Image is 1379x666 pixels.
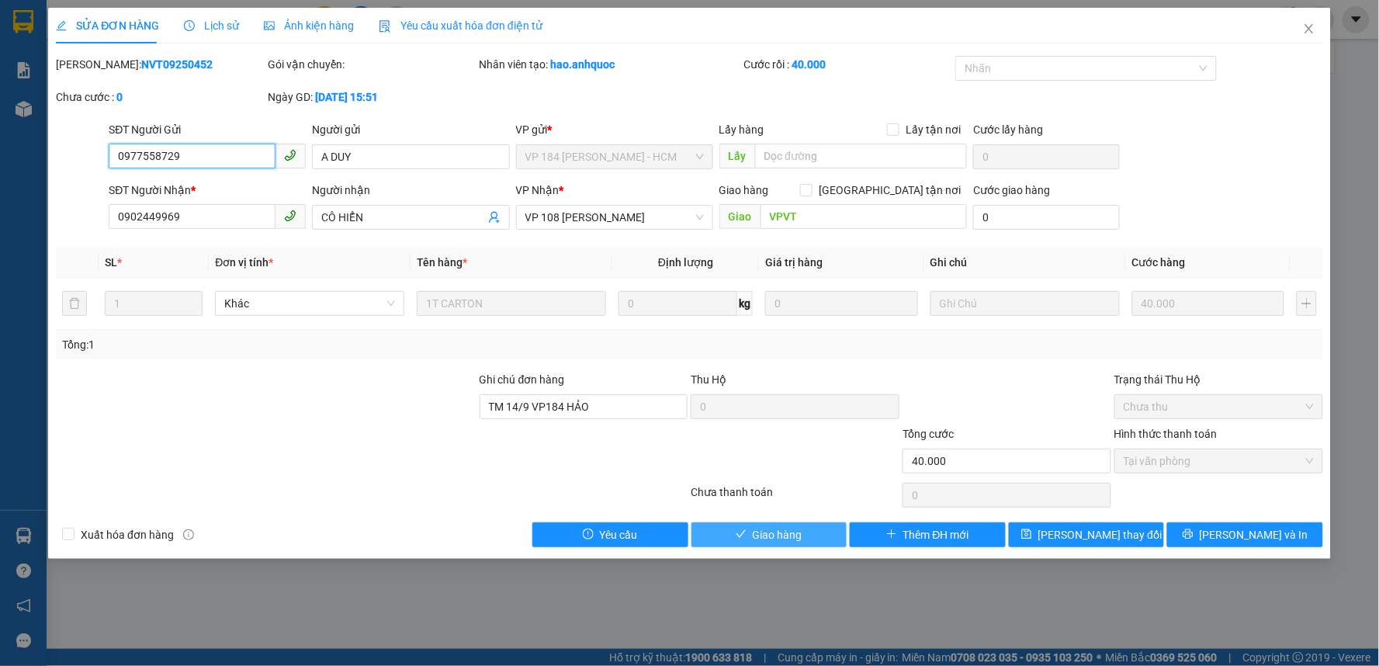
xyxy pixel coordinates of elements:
input: Dọc đường [755,144,968,168]
input: Dọc đường [761,204,968,229]
button: plusThêm ĐH mới [850,522,1006,547]
b: 40.000 [792,58,826,71]
b: [DATE] 15:51 [315,91,378,103]
div: CHỊ [PERSON_NAME] [148,69,282,106]
span: kg [737,291,753,316]
span: edit [56,20,67,31]
span: Tại văn phòng [1124,449,1314,473]
span: phone [284,210,296,222]
span: phone [284,149,296,161]
span: Khác [224,292,395,315]
div: [PERSON_NAME]: [56,56,265,73]
span: Chưa thu [1124,395,1314,418]
span: Lấy tận nơi [899,121,967,138]
span: save [1021,529,1032,541]
div: VP gửi [516,121,713,138]
button: save[PERSON_NAME] thay đổi [1009,522,1165,547]
span: [PERSON_NAME] và In [1200,526,1308,543]
span: printer [1183,529,1194,541]
span: Đơn vị tính [215,256,273,269]
span: Tổng cước [903,428,954,440]
input: Cước lấy hàng [973,144,1120,169]
div: Cước rồi : [744,56,953,73]
label: Hình thức thanh toán [1114,428,1218,440]
div: SĐT Người Nhận [109,182,306,199]
img: icon [379,20,391,33]
div: Chưa thanh toán [689,484,901,511]
input: Cước giao hàng [973,205,1120,230]
input: 0 [1132,291,1285,316]
span: check [736,529,747,541]
span: Giao [719,204,761,229]
b: NVT09250452 [141,58,213,71]
span: VP Nhận [516,184,560,196]
span: [PERSON_NAME] thay đổi [1038,526,1162,543]
div: Người nhận [312,182,509,199]
label: Ghi chú đơn hàng [480,373,565,386]
span: [GEOGRAPHIC_DATA] tận nơi [813,182,967,199]
div: SĐT Người Gửi [109,121,306,138]
span: VP 184 Nguyễn Văn Trỗi - HCM [525,145,704,168]
span: Tên hàng [417,256,467,269]
span: Cước hàng [1132,256,1186,269]
div: Gói vận chuyển: [268,56,476,73]
span: Lấy [719,144,755,168]
span: Nhận: [148,15,185,31]
span: user-add [488,211,501,224]
div: Trạng thái Thu Hộ [1114,371,1323,388]
div: Tổng: 1 [62,336,532,353]
span: clock-circle [184,20,195,31]
div: 0798257755 [148,106,282,128]
span: close [1303,23,1315,35]
th: Ghi chú [924,248,1126,278]
button: exclamation-circleYêu cầu [532,522,688,547]
span: Lấy hàng [719,123,764,136]
input: Ghi Chú [930,291,1120,316]
span: Giao hàng [719,184,769,196]
span: exclamation-circle [583,529,594,541]
div: VP 108 [PERSON_NAME] [13,13,137,50]
span: Ảnh kiện hàng [264,19,354,32]
span: Yêu cầu [600,526,638,543]
span: plus [886,529,897,541]
label: Cước giao hàng [973,184,1050,196]
button: printer[PERSON_NAME] và In [1167,522,1323,547]
span: SỬA ĐƠN HÀNG [56,19,159,32]
span: Gửi: [13,15,37,31]
label: Cước lấy hàng [973,123,1043,136]
span: info-circle [183,529,194,540]
span: Thu Hộ [691,373,726,386]
div: A HÒA [13,50,137,69]
div: 0837872727 [13,69,137,91]
span: Yêu cầu xuất hóa đơn điện tử [379,19,542,32]
div: Người gửi [312,121,509,138]
input: Ghi chú đơn hàng [480,394,688,419]
span: Xuất hóa đơn hàng [74,526,180,543]
span: Lịch sử [184,19,239,32]
span: picture [264,20,275,31]
div: Chưa cước : [56,88,265,106]
b: 0 [116,91,123,103]
span: Giao hàng [753,526,802,543]
div: Nhân viên tạo: [480,56,741,73]
div: VP 184 [PERSON_NAME] - HCM [148,13,282,69]
span: Thêm ĐH mới [903,526,969,543]
b: hao.anhquoc [551,58,615,71]
input: 0 [765,291,918,316]
div: Ngày GD: [268,88,476,106]
span: VP 108 Lê Hồng Phong - Vũng Tàu [525,206,704,229]
span: Định lượng [658,256,713,269]
input: VD: Bàn, Ghế [417,291,606,316]
button: Close [1287,8,1331,51]
button: checkGiao hàng [691,522,847,547]
button: plus [1297,291,1316,316]
span: SL [105,256,117,269]
span: Giá trị hàng [765,256,823,269]
button: delete [62,291,87,316]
